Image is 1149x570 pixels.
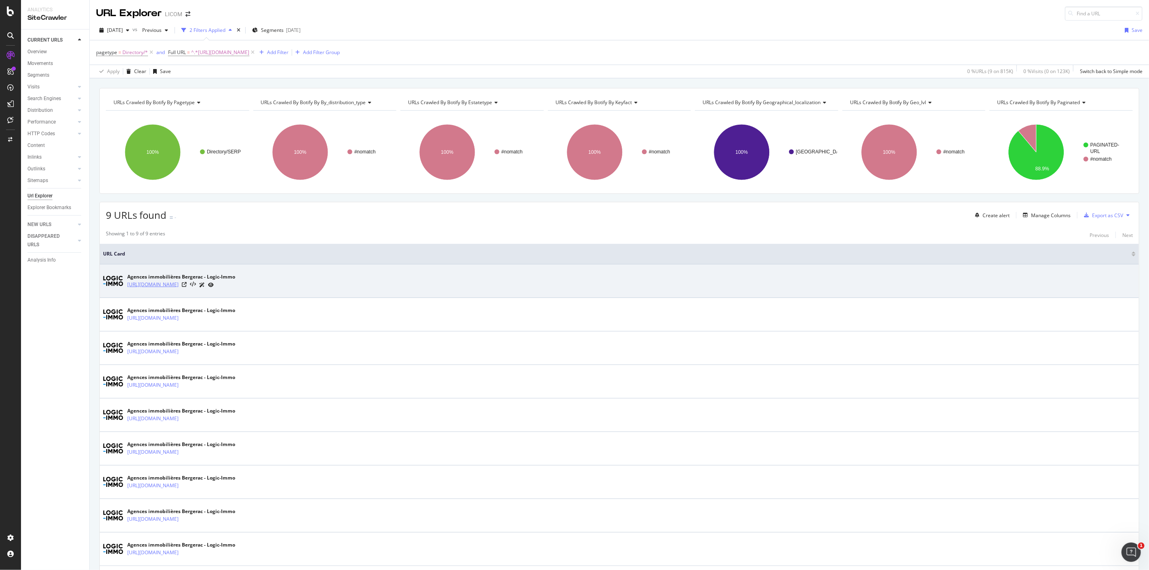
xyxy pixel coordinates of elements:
div: URL Explorer [96,6,162,20]
div: Outlinks [27,165,45,173]
iframe: Intercom live chat [1122,543,1141,562]
text: #nomatch [943,149,965,155]
a: URL Inspection [208,281,214,289]
text: 100% [147,149,159,155]
svg: A chart. [842,117,985,187]
img: main image [103,410,123,420]
button: Segments[DATE] [249,24,304,37]
a: Inlinks [27,153,76,161]
button: Clear [123,65,146,78]
text: PAGINATED- [1090,142,1120,148]
span: URLs Crawled By Botify By geo_lvl [850,99,926,106]
div: Next [1122,232,1133,239]
a: Visit Online Page [182,282,187,287]
h4: URLs Crawled By Botify By keyfact [554,96,684,109]
div: Save [160,68,171,75]
div: Clear [134,68,146,75]
div: Add Filter [267,49,288,56]
div: Distribution [27,106,53,115]
a: Url Explorer [27,192,84,200]
h4: URLs Crawled By Botify By geographical_localization [701,96,833,109]
text: #nomatch [501,149,523,155]
a: [URL][DOMAIN_NAME] [127,281,179,289]
div: DISAPPEARED URLS [27,232,68,249]
span: URLs Crawled By Botify By geographical_localization [703,99,821,106]
div: Agences immobilières Bergerac - Logic-Immo [127,541,235,549]
a: Movements [27,59,84,68]
button: Save [1122,24,1143,37]
span: URLs Crawled By Botify By pagetype [114,99,195,106]
a: Sitemaps [27,176,76,185]
a: NEW URLS [27,220,76,229]
a: [URL][DOMAIN_NAME] [127,482,179,490]
span: = [118,49,121,56]
div: Agences immobilières Bergerac - Logic-Immo [127,340,235,348]
button: [DATE] [96,24,133,37]
button: Apply [96,65,120,78]
button: Save [150,65,171,78]
text: 100% [294,149,306,155]
svg: A chart. [989,117,1132,187]
div: A chart. [548,117,690,187]
span: URLs Crawled By Botify By paginated [997,99,1080,106]
div: Create alert [983,212,1010,219]
div: SiteCrawler [27,13,83,23]
button: Switch back to Simple mode [1077,65,1143,78]
div: LICOM [165,10,182,18]
a: Outlinks [27,165,76,173]
div: arrow-right-arrow-left [185,11,190,17]
svg: A chart. [253,117,396,187]
a: [URL][DOMAIN_NAME] [127,448,179,456]
input: Find a URL [1065,6,1143,21]
div: Manage Columns [1031,212,1071,219]
button: Add Filter Group [292,48,340,57]
div: Segments [27,71,49,80]
span: vs [133,26,139,33]
span: URLs Crawled By Botify By by_distribution_type [261,99,366,106]
div: Url Explorer [27,192,53,200]
a: Distribution [27,106,76,115]
a: HTTP Codes [27,130,76,138]
button: Create alert [972,209,1010,222]
div: Content [27,141,45,150]
a: CURRENT URLS [27,36,76,44]
span: pagetype [96,49,117,56]
div: Agences immobilières Bergerac - Logic-Immo [127,273,235,281]
div: [DATE] [286,27,301,34]
text: [GEOGRAPHIC_DATA] [796,149,846,155]
svg: A chart. [106,117,248,187]
text: 88.9% [1035,166,1049,172]
div: Visits [27,83,40,91]
span: 9 URLs found [106,208,166,222]
a: Content [27,141,84,150]
h4: URLs Crawled By Botify By paginated [995,96,1126,109]
div: CURRENT URLS [27,36,63,44]
div: Agences immobilières Bergerac - Logic-Immo [127,374,235,381]
div: Movements [27,59,53,68]
text: #nomatch [1090,156,1112,162]
a: Visits [27,83,76,91]
div: Apply [107,68,120,75]
div: Performance [27,118,56,126]
button: View HTML Source [190,282,196,287]
a: DISAPPEARED URLS [27,232,76,249]
text: 100% [441,149,454,155]
span: Directory/* [122,47,148,58]
img: main image [103,343,123,353]
span: = [187,49,190,56]
span: URLs Crawled By Botify By estatetype [408,99,492,106]
div: Showing 1 to 9 of 9 entries [106,230,165,240]
span: URL Card [103,250,1130,258]
a: Segments [27,71,84,80]
div: 0 % URLs ( 9 on 815K ) [967,68,1013,75]
svg: A chart. [695,117,837,187]
a: Explorer Bookmarks [27,203,84,212]
img: main image [103,510,123,521]
a: [URL][DOMAIN_NAME] [127,348,179,356]
span: Full URL [168,49,186,56]
h4: URLs Crawled By Botify By by_distribution_type [259,96,389,109]
div: Agences immobilières Bergerac - Logic-Immo [127,407,235,415]
div: Explorer Bookmarks [27,203,71,212]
